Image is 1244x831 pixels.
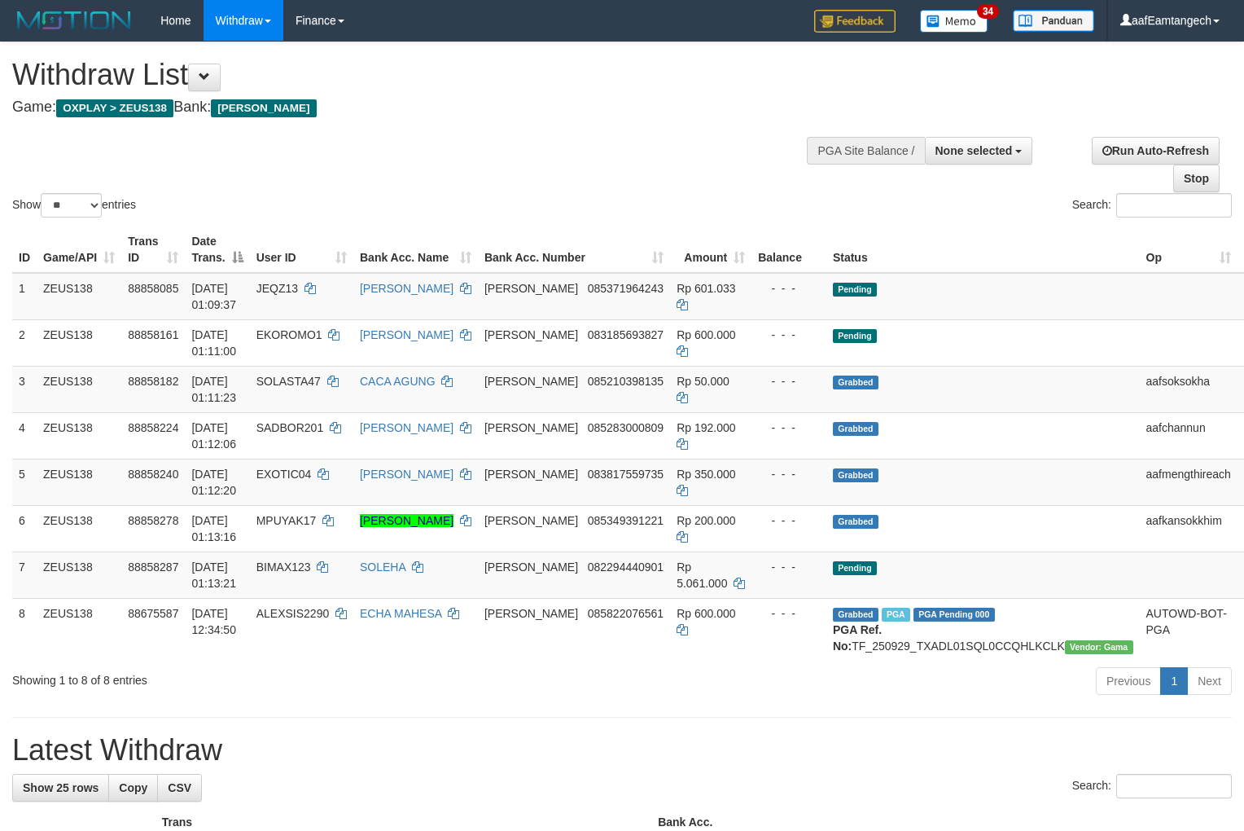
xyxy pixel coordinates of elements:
td: 2 [12,319,37,366]
a: [PERSON_NAME] [360,421,453,434]
td: 1 [12,273,37,320]
span: [DATE] 01:12:06 [191,421,236,451]
span: Grabbed [833,515,878,529]
a: CSV [157,774,202,802]
button: None selected [925,137,1033,165]
div: - - - [758,466,820,482]
span: CSV [168,781,191,794]
th: User ID: activate to sort column ascending [250,226,353,273]
span: MPUYAK17 [256,514,317,527]
td: ZEUS138 [37,598,121,661]
span: 88858161 [128,328,178,341]
span: JEQZ13 [256,282,298,295]
span: 88675587 [128,607,178,620]
span: Rp 192.000 [677,421,735,434]
span: SOLASTA47 [256,375,321,388]
span: EKOROMO1 [256,328,322,341]
div: - - - [758,512,820,529]
span: Rp 601.033 [677,282,735,295]
span: Copy 082294440901 to clipboard [588,561,664,574]
td: ZEUS138 [37,366,121,412]
td: 6 [12,505,37,552]
div: - - - [758,605,820,622]
span: [PERSON_NAME] [484,514,578,527]
div: - - - [758,280,820,297]
span: Marked by aafpengsreynich [882,608,910,622]
td: ZEUS138 [37,319,121,366]
span: SADBOR201 [256,421,323,434]
span: Rp 600.000 [677,607,735,620]
th: Bank Acc. Number: activate to sort column ascending [478,226,670,273]
span: Pending [833,561,877,575]
h1: Withdraw List [12,59,813,91]
th: ID [12,226,37,273]
span: Grabbed [833,376,878,389]
td: ZEUS138 [37,412,121,459]
span: Rp 600.000 [677,328,735,341]
a: 1 [1160,667,1188,695]
span: Pending [833,283,877,297]
span: [PERSON_NAME] [484,607,578,620]
td: 3 [12,366,37,412]
span: Copy 085210398135 to clipboard [588,375,664,388]
span: Copy [119,781,147,794]
span: None selected [935,144,1013,157]
span: 88858287 [128,561,178,574]
a: Copy [108,774,158,802]
a: CACA AGUNG [360,375,436,388]
span: Rp 5.061.000 [677,561,727,590]
td: ZEUS138 [37,552,121,598]
div: - - - [758,327,820,343]
span: EXOTIC04 [256,468,312,481]
input: Search: [1116,774,1232,798]
div: - - - [758,420,820,436]
select: Showentries [41,193,102,218]
label: Show entries [12,193,136,218]
span: 88858240 [128,468,178,481]
span: Copy 085371964243 to clipboard [588,282,664,295]
span: Show 25 rows [23,781,99,794]
span: Rp 50.000 [677,375,729,388]
span: Rp 350.000 [677,468,735,481]
b: PGA Ref. No: [833,623,882,653]
span: [PERSON_NAME] [211,99,316,117]
th: Date Trans.: activate to sort column descending [185,226,249,273]
span: [PERSON_NAME] [484,468,578,481]
td: 5 [12,459,37,505]
img: Feedback.jpg [814,10,896,33]
span: [DATE] 01:11:23 [191,375,236,404]
span: BIMAX123 [256,561,311,574]
span: [DATE] 01:13:21 [191,561,236,590]
span: [PERSON_NAME] [484,282,578,295]
span: OXPLAY > ZEUS138 [56,99,173,117]
img: MOTION_logo.png [12,8,136,33]
td: TF_250929_TXADL01SQL0CCQHLKCLK [826,598,1140,661]
th: Game/API: activate to sort column ascending [37,226,121,273]
th: Op: activate to sort column ascending [1140,226,1237,273]
a: [PERSON_NAME] [360,468,453,481]
div: Showing 1 to 8 of 8 entries [12,666,506,688]
a: Previous [1096,667,1161,695]
span: Pending [833,329,877,343]
th: Amount: activate to sort column ascending [670,226,751,273]
span: Copy 083185693827 to clipboard [588,328,664,341]
span: PGA Pending [913,608,995,622]
a: SOLEHA [360,561,405,574]
a: ECHA MAHESA [360,607,441,620]
span: 34 [977,4,999,19]
span: [PERSON_NAME] [484,421,578,434]
div: - - - [758,559,820,575]
span: 88858182 [128,375,178,388]
span: [DATE] 01:11:00 [191,328,236,358]
th: Trans ID: activate to sort column ascending [121,226,185,273]
a: [PERSON_NAME] [360,328,453,341]
td: aafmengthireach [1140,459,1237,505]
span: [PERSON_NAME] [484,561,578,574]
span: [DATE] 01:12:20 [191,468,236,497]
td: 8 [12,598,37,661]
span: Grabbed [833,468,878,482]
label: Search: [1072,774,1232,798]
td: 4 [12,412,37,459]
th: Balance [751,226,826,273]
td: AUTOWD-BOT-PGA [1140,598,1237,661]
